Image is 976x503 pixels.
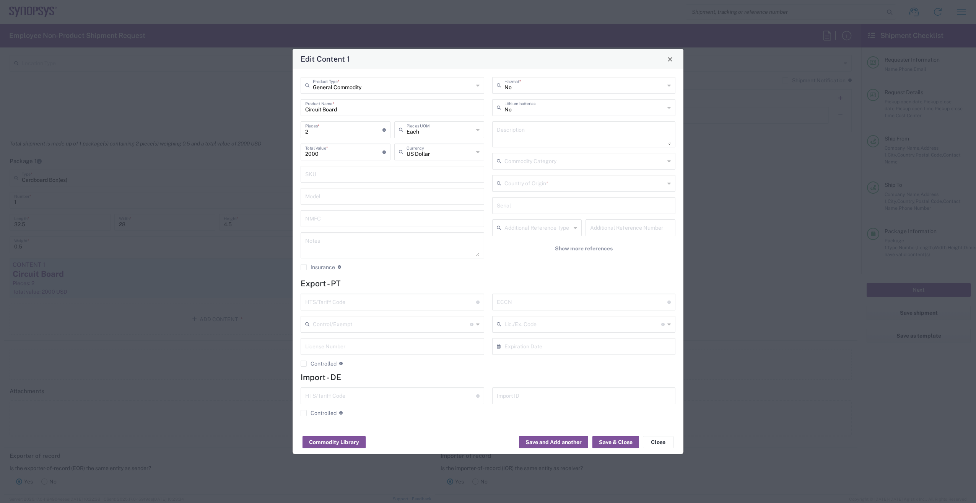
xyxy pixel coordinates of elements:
[301,410,337,416] label: Controlled
[301,279,675,288] h4: Export - PT
[555,245,613,252] span: Show more references
[643,436,673,448] button: Close
[301,53,350,64] h4: Edit Content 1
[301,372,675,382] h4: Import - DE
[592,436,639,448] button: Save & Close
[303,436,366,448] button: Commodity Library
[301,361,337,367] label: Controlled
[301,264,335,270] label: Insurance
[519,436,588,448] button: Save and Add another
[665,54,675,64] button: Close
